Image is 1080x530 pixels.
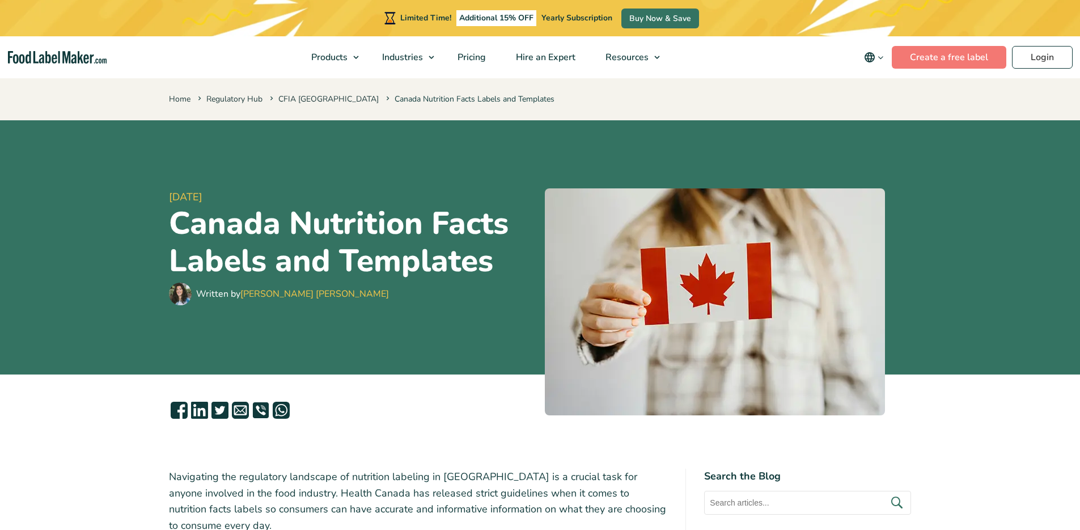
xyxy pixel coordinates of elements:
[541,12,612,23] span: Yearly Subscription
[169,94,190,104] a: Home
[240,288,389,300] a: [PERSON_NAME] [PERSON_NAME]
[278,94,379,104] a: CFIA [GEOGRAPHIC_DATA]
[892,46,1006,69] a: Create a free label
[456,10,536,26] span: Additional 15% OFF
[400,12,451,23] span: Limited Time!
[1012,46,1073,69] a: Login
[621,9,699,28] a: Buy Now & Save
[169,205,536,280] h1: Canada Nutrition Facts Labels and Templates
[704,469,911,484] h4: Search the Blog
[169,190,536,205] span: [DATE]
[169,283,192,305] img: Maria Abi Hanna - Food Label Maker
[384,94,554,104] span: Canada Nutrition Facts Labels and Templates
[704,491,911,515] input: Search articles...
[367,36,440,78] a: Industries
[196,287,389,301] div: Written by
[602,51,650,64] span: Resources
[443,36,498,78] a: Pricing
[513,51,577,64] span: Hire an Expert
[591,36,666,78] a: Resources
[454,51,487,64] span: Pricing
[501,36,588,78] a: Hire an Expert
[297,36,365,78] a: Products
[379,51,424,64] span: Industries
[206,94,262,104] a: Regulatory Hub
[308,51,349,64] span: Products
